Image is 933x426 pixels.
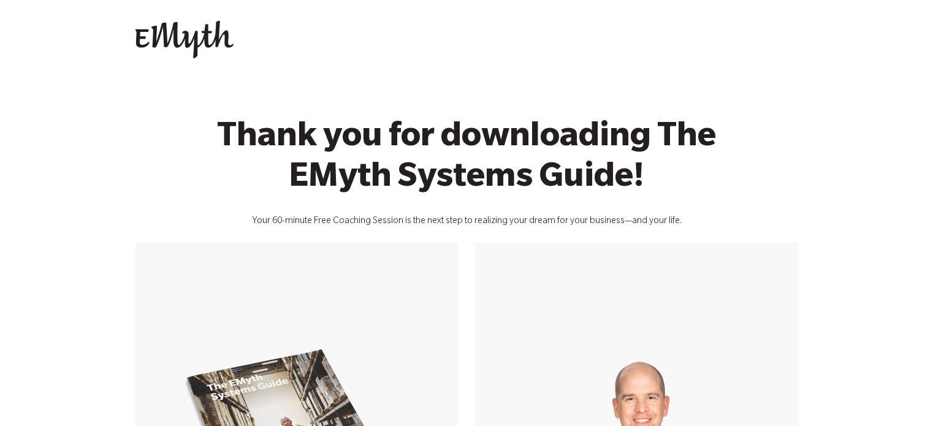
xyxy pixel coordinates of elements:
[872,367,933,426] iframe: Chat Widget
[135,21,234,59] img: EMyth
[252,217,682,227] span: Your 60-minute Free Coaching Session is the next step to realizing your dream for your business—a...
[172,120,761,200] h1: Thank you for downloading The EMyth Systems Guide!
